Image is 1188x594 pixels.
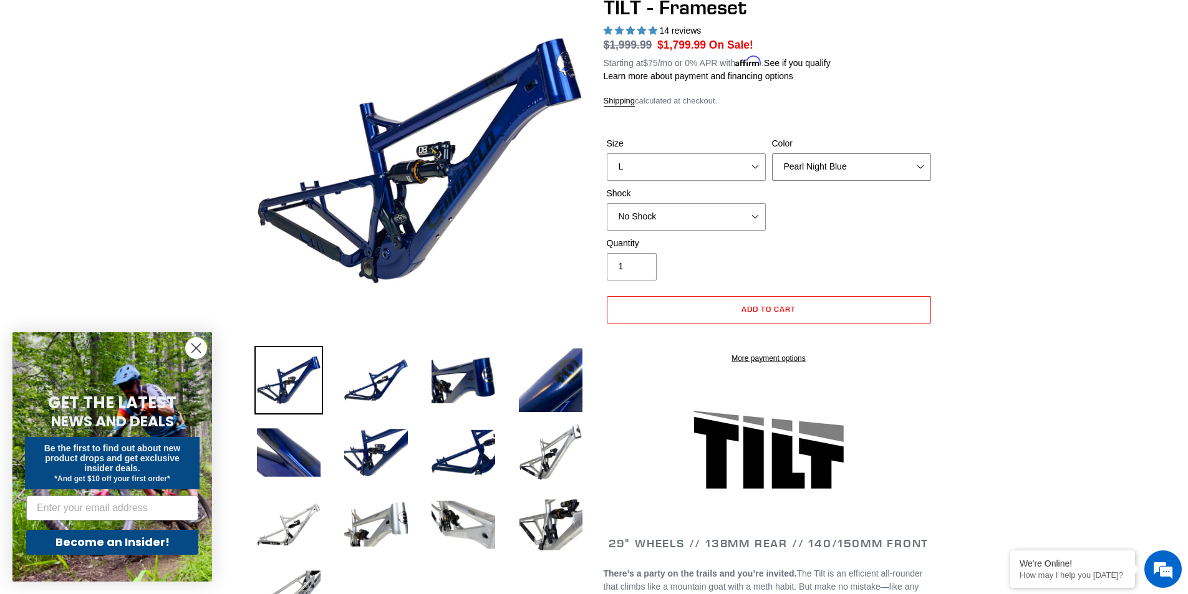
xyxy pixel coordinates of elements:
[254,418,323,487] img: Load image into Gallery viewer, TILT - Frameset
[516,418,585,487] img: Load image into Gallery viewer, TILT - Frameset
[254,346,323,414] img: Load image into Gallery viewer, TILT - Frameset
[709,37,753,53] span: On Sale!
[44,443,181,473] span: Be the first to find out about new product drops and get exclusive insider deals.
[516,491,585,559] img: Load image into Gallery viewer, TILT - Frameset
[604,39,652,51] s: $1,999.99
[657,39,706,51] span: $1,799.99
[429,491,498,559] img: Load image into Gallery viewer, TILT - Frameset
[185,337,207,359] button: Close dialog
[342,346,410,414] img: Load image into Gallery viewer, TILT - Frameset
[607,137,766,150] label: Size
[342,491,410,559] img: Load image into Gallery viewer, TILT - Frameset
[429,418,498,487] img: Load image into Gallery viewer, TILT - Frameset
[604,95,934,107] div: calculated at checkout.
[772,137,931,150] label: Color
[1020,558,1126,568] div: We're Online!
[741,304,796,314] span: Add to cart
[764,58,831,68] a: See if you qualify - Learn more about Affirm Financing (opens in modal)
[26,530,198,555] button: Become an Insider!
[604,568,797,578] b: There’s a party on the trails and you’re invited.
[604,71,793,81] a: Learn more about payment and financing options
[607,296,931,323] button: Add to cart
[342,418,410,487] img: Load image into Gallery viewer, TILT - Frameset
[604,96,635,107] a: Shipping
[609,536,929,550] span: 29" WHEELS // 138mm REAR // 140/150mm FRONT
[735,56,761,67] span: Affirm
[659,26,701,36] span: 14 reviews
[607,187,766,200] label: Shock
[48,391,176,414] span: GET THE LATEST
[516,346,585,414] img: Load image into Gallery viewer, TILT - Frameset
[607,237,766,250] label: Quantity
[51,411,174,431] span: NEWS AND DEALS
[26,496,198,520] input: Enter your email address
[1020,570,1126,580] p: How may I help you today?
[643,58,657,68] span: $75
[604,54,831,70] p: Starting at /mo or 0% APR with .
[604,26,660,36] span: 5.00 stars
[607,353,931,364] a: More payment options
[254,491,323,559] img: Load image into Gallery viewer, TILT - Frameset
[54,474,170,483] span: *And get $10 off your first order*
[429,346,498,414] img: Load image into Gallery viewer, TILT - Frameset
